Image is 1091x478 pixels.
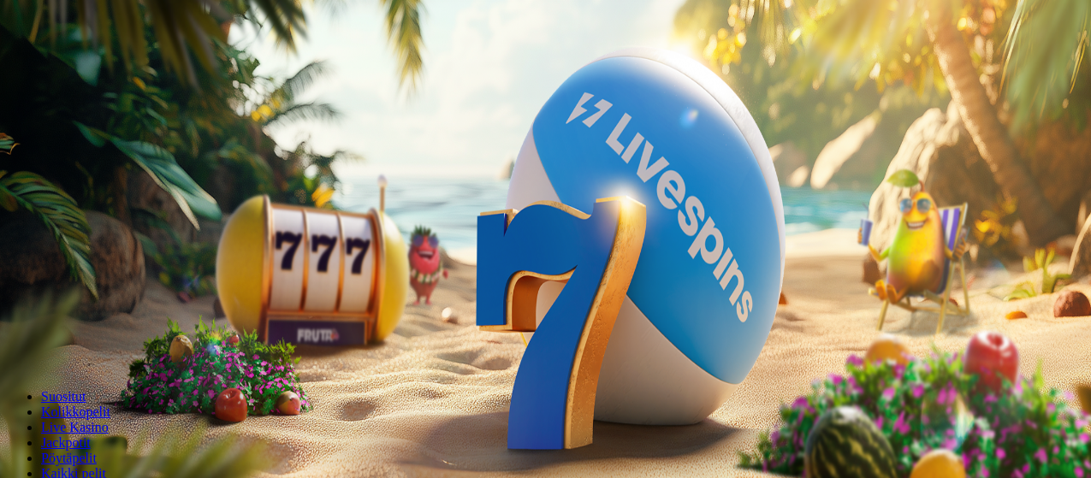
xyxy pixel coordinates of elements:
[41,389,86,404] a: Suositut
[41,404,110,419] a: Kolikkopelit
[41,420,109,434] a: Live Kasino
[41,435,91,450] a: Jackpotit
[41,451,97,465] span: Pöytäpelit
